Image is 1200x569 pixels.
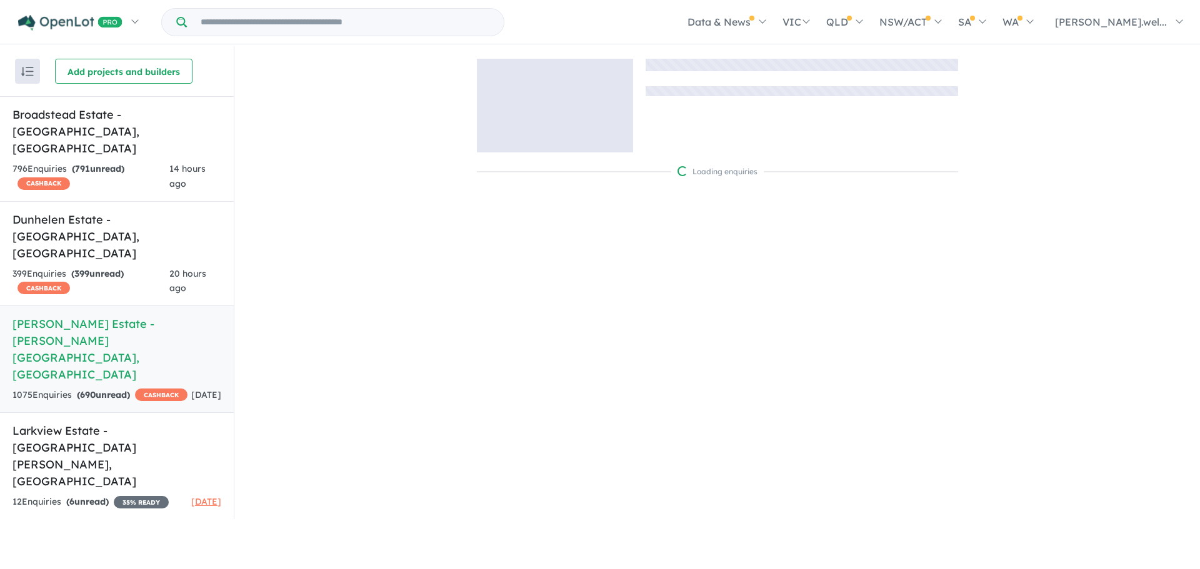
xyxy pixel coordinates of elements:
h5: Larkview Estate - [GEOGRAPHIC_DATA][PERSON_NAME] , [GEOGRAPHIC_DATA] [12,422,221,490]
strong: ( unread) [77,389,130,400]
span: 20 hours ago [169,268,206,294]
div: Loading enquiries [677,166,757,178]
span: 399 [74,268,89,279]
span: CASHBACK [17,177,70,190]
div: 399 Enquir ies [12,267,169,297]
span: [PERSON_NAME].wel... [1055,16,1167,28]
button: Add projects and builders [55,59,192,84]
span: 690 [80,389,96,400]
h5: Broadstead Estate - [GEOGRAPHIC_DATA] , [GEOGRAPHIC_DATA] [12,106,221,157]
div: 796 Enquir ies [12,162,169,192]
img: Openlot PRO Logo White [18,15,122,31]
div: 12 Enquir ies [12,495,169,510]
span: 35 % READY [114,496,169,508]
span: 14 hours ago [169,163,206,189]
span: [DATE] [191,389,221,400]
span: CASHBACK [17,282,70,294]
img: sort.svg [21,67,34,76]
div: 1075 Enquir ies [12,388,187,403]
span: CASHBACK [135,388,187,401]
strong: ( unread) [71,268,124,279]
strong: ( unread) [72,163,124,174]
strong: ( unread) [66,496,109,507]
span: 791 [75,163,90,174]
span: [DATE] [191,496,221,507]
span: 6 [69,496,74,507]
h5: Dunhelen Estate - [GEOGRAPHIC_DATA] , [GEOGRAPHIC_DATA] [12,211,221,262]
h5: [PERSON_NAME] Estate - [PERSON_NAME][GEOGRAPHIC_DATA] , [GEOGRAPHIC_DATA] [12,315,221,383]
input: Try estate name, suburb, builder or developer [189,9,501,36]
